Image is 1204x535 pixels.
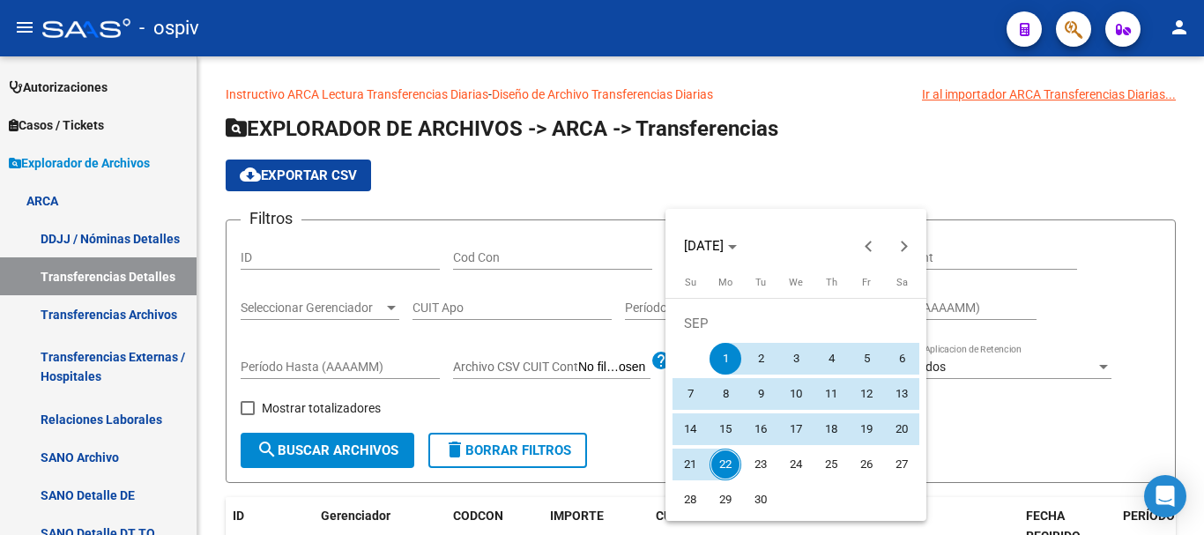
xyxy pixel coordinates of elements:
[780,449,812,480] span: 24
[673,447,708,482] button: September 21, 2025
[745,413,777,445] span: 16
[778,447,814,482] button: September 24, 2025
[674,413,706,445] span: 14
[814,412,849,447] button: September 18, 2025
[815,449,847,480] span: 25
[674,378,706,410] span: 7
[673,306,919,341] td: SEP
[710,449,741,480] span: 22
[745,343,777,375] span: 2
[708,341,743,376] button: September 1, 2025
[673,412,708,447] button: September 14, 2025
[815,413,847,445] span: 18
[708,482,743,517] button: September 29, 2025
[778,341,814,376] button: September 3, 2025
[710,378,741,410] span: 8
[673,482,708,517] button: September 28, 2025
[887,228,922,264] button: Next month
[718,277,732,288] span: Mo
[708,412,743,447] button: September 15, 2025
[886,413,918,445] span: 20
[745,378,777,410] span: 9
[884,412,919,447] button: September 20, 2025
[743,447,778,482] button: September 23, 2025
[849,447,884,482] button: September 26, 2025
[849,376,884,412] button: September 12, 2025
[814,376,849,412] button: September 11, 2025
[1144,475,1186,517] div: Open Intercom Messenger
[789,277,803,288] span: We
[778,412,814,447] button: September 17, 2025
[708,447,743,482] button: September 22, 2025
[886,343,918,375] span: 6
[826,277,837,288] span: Th
[710,413,741,445] span: 15
[851,378,882,410] span: 12
[780,343,812,375] span: 3
[851,228,887,264] button: Previous month
[778,376,814,412] button: September 10, 2025
[743,412,778,447] button: September 16, 2025
[677,230,744,262] button: Choose month and year
[673,376,708,412] button: September 7, 2025
[896,277,908,288] span: Sa
[674,449,706,480] span: 21
[743,482,778,517] button: September 30, 2025
[851,413,882,445] span: 19
[755,277,766,288] span: Tu
[851,343,882,375] span: 5
[674,484,706,516] span: 28
[710,484,741,516] span: 29
[745,484,777,516] span: 30
[815,378,847,410] span: 11
[884,447,919,482] button: September 27, 2025
[886,449,918,480] span: 27
[708,376,743,412] button: September 8, 2025
[851,449,882,480] span: 26
[849,341,884,376] button: September 5, 2025
[743,341,778,376] button: September 2, 2025
[780,378,812,410] span: 10
[884,341,919,376] button: September 6, 2025
[814,447,849,482] button: September 25, 2025
[815,343,847,375] span: 4
[780,413,812,445] span: 17
[862,277,871,288] span: Fr
[884,376,919,412] button: September 13, 2025
[745,449,777,480] span: 23
[814,341,849,376] button: September 4, 2025
[710,343,741,375] span: 1
[685,277,696,288] span: Su
[743,376,778,412] button: September 9, 2025
[684,238,724,254] span: [DATE]
[886,378,918,410] span: 13
[849,412,884,447] button: September 19, 2025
